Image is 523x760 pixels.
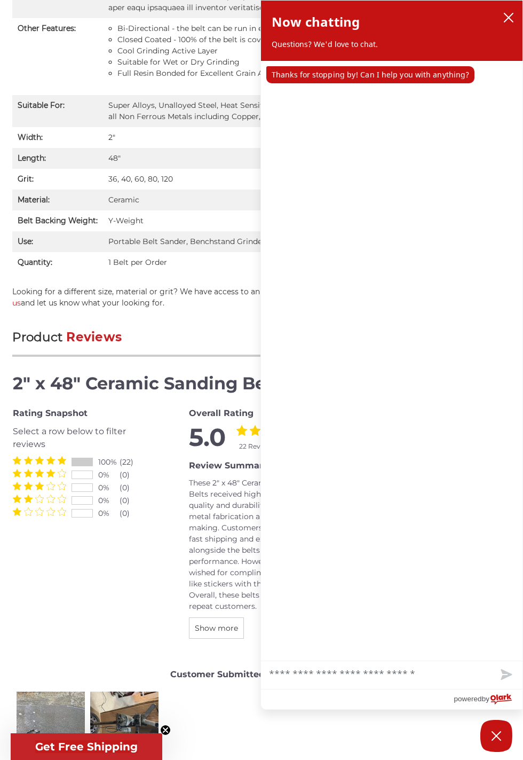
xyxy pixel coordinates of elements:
label: 4 Stars [46,507,55,516]
label: 1 Star [13,482,21,490]
div: Review Summary [189,459,322,472]
span: by [482,692,489,706]
div: These 2" x 48" Ceramic Sanding Belts received high praise for their quality and durability, espec... [189,477,322,612]
span: Reviews [66,330,122,344]
div: (0) [120,482,141,493]
td: Y-Weight [103,210,510,231]
strong: Suitable For: [18,100,65,110]
label: 5 Stars [58,456,66,465]
label: 1 Star [13,456,21,465]
td: 36, 40, 60, 80, 120 [103,169,510,190]
td: 1 Belt per Order [103,252,510,273]
div: 0% [98,495,120,506]
td: Portable Belt Sander, Benchstand Grinder, Backstand Belt Grinder, Knife Belt [PERSON_NAME] [103,231,510,252]
label: 1 Star [13,507,21,516]
label: 2 Stars [24,456,33,465]
div: 0% [98,508,120,519]
li: Bi-Directional - the belt can be run in either direction. [117,23,505,34]
label: 3 Stars [35,469,44,477]
li: Suitable for Wet or Dry Grinding [117,57,505,68]
span: powered [454,692,481,706]
label: 5 Stars [58,495,66,503]
button: Close teaser [160,725,171,735]
button: Show more [189,617,244,639]
label: 1 Star [13,469,21,477]
div: 100% [98,457,120,468]
label: 2 Stars [24,469,33,477]
label: 4 Stars [46,495,55,503]
span: 5.0 [189,425,226,451]
label: 3 Stars [35,495,44,503]
div: Select a row below to filter reviews [13,425,146,451]
div: (0) [120,469,141,481]
h4: 2" x 48" Ceramic Sanding Belt Reviews [13,371,510,396]
td: Super Alloys, Unalloyed Steel, Heat Sensitive Metals like Stainless Steel, Nickel and Cobalt, Alu... [103,95,510,127]
strong: Material: [18,195,50,205]
span: 22 Reviews [239,442,275,450]
span: Product [12,330,62,344]
li: Closed Coated - 100% of the belt is covered in abrasive grains. [117,34,505,45]
p: Questions? We'd love to chat. [272,39,512,50]
p: Thanks for stopping by! Can I help you with anything? [266,66,474,83]
div: (0) [120,508,141,519]
strong: Use: [18,237,33,246]
div: Rating Snapshot [13,407,146,420]
td: 2″ [103,127,510,148]
label: 1 Star [13,495,21,503]
label: 3 Stars [35,482,44,490]
label: 3 Stars [35,507,44,516]
label: 2 Stars [24,482,33,490]
li: Full Resin Bonded for Excellent Grain Adhesion [117,68,505,79]
p: Looking for a different size, material or grit? We have access to an extensive amount of hard to ... [12,286,510,309]
label: 4 Stars [46,482,55,490]
label: 2 Stars [250,425,260,436]
label: 5 Stars [58,507,66,516]
div: chat [261,61,522,661]
label: 5 Stars [58,469,66,477]
div: (0) [120,495,141,506]
label: 5 Stars [58,482,66,490]
strong: Width: [18,132,43,142]
td: 48″ [103,148,510,169]
div: Overall Rating [189,407,322,420]
h2: Now chatting [272,11,360,33]
td: Ceramic [103,190,510,210]
button: Send message [488,661,522,689]
label: 4 Stars [46,469,55,477]
strong: Grit: [18,174,34,184]
span: Get Free Shipping [35,740,138,753]
div: 0% [98,482,120,493]
span: Show more [195,623,238,633]
label: 2 Stars [24,507,33,516]
li: Cool Grinding Active Layer [117,45,505,57]
label: 2 Stars [24,495,33,503]
button: Close Chatbox [480,720,512,752]
div: (22) [120,457,141,468]
div: Get Free ShippingClose teaser [11,733,162,760]
strong: Quantity: [18,257,52,267]
strong: Belt Backing Weight: [18,216,98,225]
label: 1 Star [236,425,247,436]
strong: Length: [18,153,46,163]
label: 4 Stars [46,456,55,465]
strong: Other Features: [18,23,76,33]
button: close chatbox [500,10,517,26]
label: 3 Stars [35,456,44,465]
div: 0% [98,469,120,481]
div: Customer Submitted Images and Videos [13,668,510,681]
a: Powered by Olark [454,690,522,709]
